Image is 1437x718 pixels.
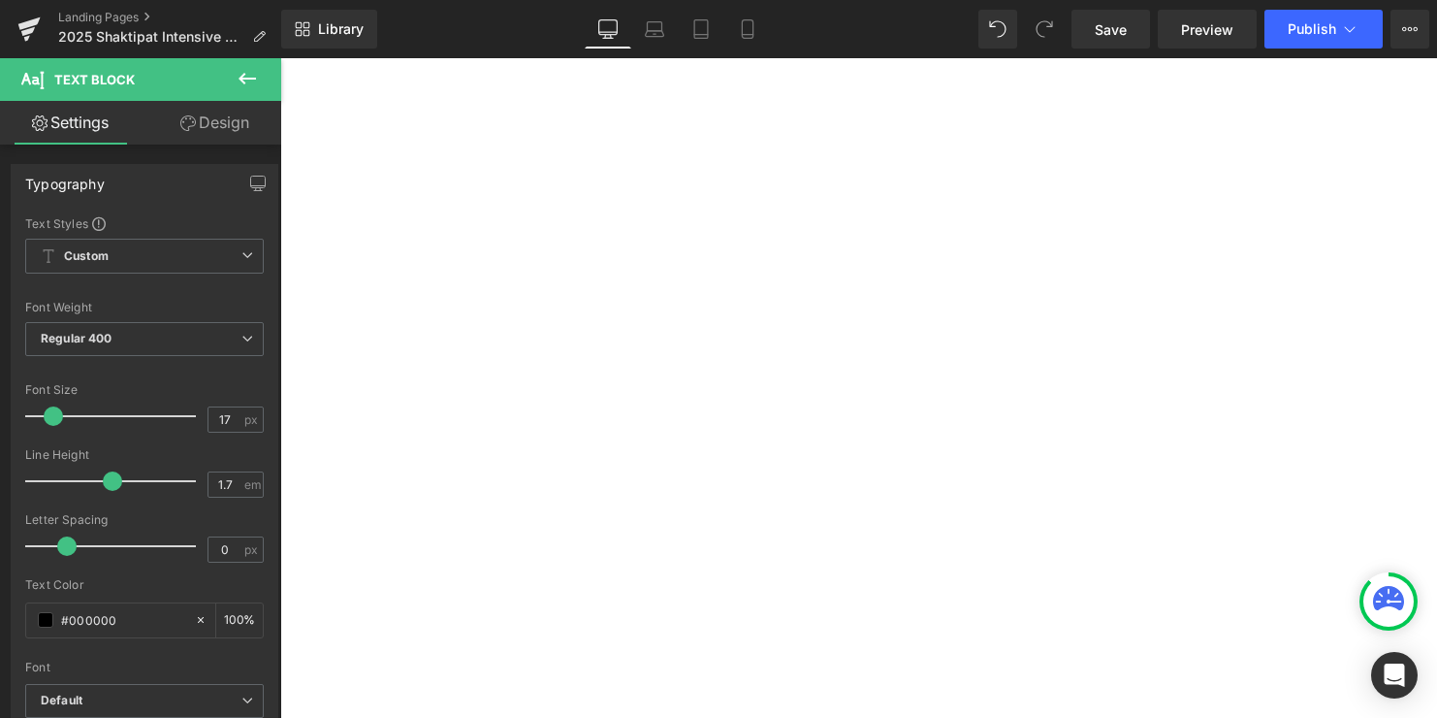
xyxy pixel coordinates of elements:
[25,383,264,397] div: Font Size
[724,10,771,49] a: Mobile
[1025,10,1064,49] button: Redo
[58,10,281,25] a: Landing Pages
[25,661,264,674] div: Font
[25,301,264,314] div: Font Weight
[1181,19,1233,40] span: Preview
[1264,10,1383,49] button: Publish
[61,609,185,631] input: Color
[25,513,264,527] div: Letter Spacing
[25,578,264,592] div: Text Color
[41,331,112,345] b: Regular 400
[58,29,244,45] span: 2025 Shaktipat Intensive Landing
[54,72,135,87] span: Text Block
[1095,19,1127,40] span: Save
[1288,21,1336,37] span: Publish
[585,10,631,49] a: Desktop
[64,248,109,265] b: Custom
[318,20,364,38] span: Library
[281,10,377,49] a: New Library
[631,10,678,49] a: Laptop
[244,543,261,556] span: px
[978,10,1017,49] button: Undo
[244,478,261,491] span: em
[1158,10,1257,49] a: Preview
[41,693,82,709] i: Default
[1390,10,1429,49] button: More
[25,448,264,462] div: Line Height
[25,165,105,192] div: Typography
[25,215,264,231] div: Text Styles
[678,10,724,49] a: Tablet
[144,101,285,145] a: Design
[244,413,261,426] span: px
[216,604,263,637] div: %
[1371,652,1418,699] div: Open Intercom Messenger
